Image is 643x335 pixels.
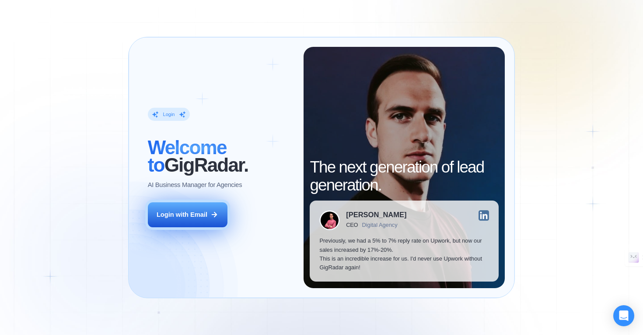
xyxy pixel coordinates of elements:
[362,222,398,229] div: Digital Agency
[613,305,634,326] div: Open Intercom Messenger
[310,159,498,194] h2: The next generation of lead generation.
[346,212,406,219] div: [PERSON_NAME]
[148,137,227,176] span: Welcome to
[148,139,294,174] h2: ‍ GigRadar.
[163,111,175,118] div: Login
[157,210,207,219] div: Login with Email
[346,222,358,229] div: CEO
[319,236,489,272] p: Previously, we had a 5% to 7% reply rate on Upwork, but now our sales increased by 17%-20%. This ...
[148,202,227,227] button: Login with Email
[148,180,242,189] p: AI Business Manager for Agencies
